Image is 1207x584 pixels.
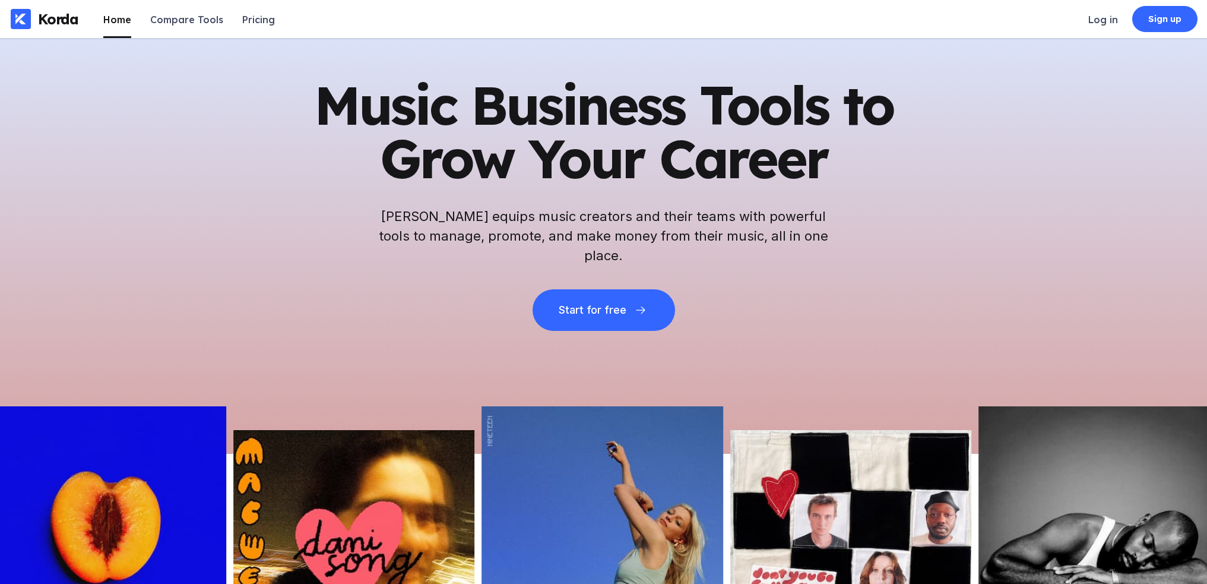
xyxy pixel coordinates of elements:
div: Compare Tools [150,14,223,26]
div: Sign up [1148,13,1182,25]
div: Home [103,14,131,26]
h1: Music Business Tools to Grow Your Career [313,78,895,185]
div: Pricing [242,14,275,26]
h2: [PERSON_NAME] equips music creators and their teams with powerful tools to manage, promote, and m... [378,207,829,266]
div: Log in [1088,14,1118,26]
div: Korda [38,10,78,28]
div: Start for free [559,304,626,316]
a: Sign up [1132,6,1198,32]
button: Start for free [533,289,675,331]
